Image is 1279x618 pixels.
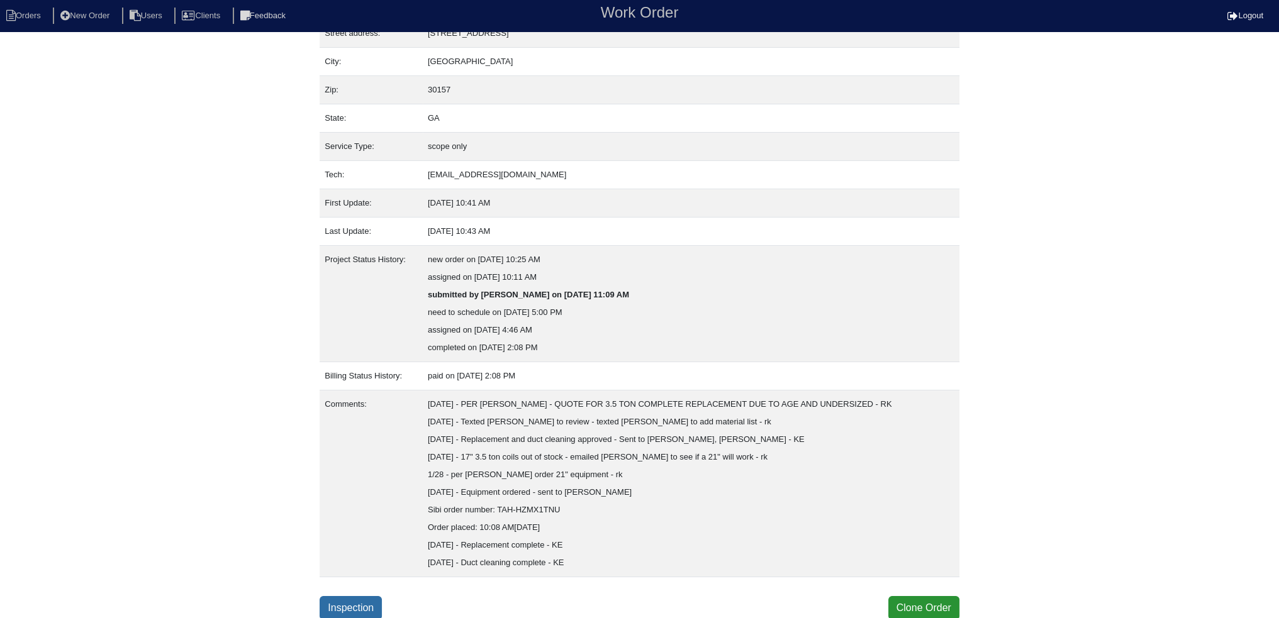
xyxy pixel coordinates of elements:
td: State: [320,104,423,133]
td: [DATE] 10:41 AM [423,189,959,218]
td: Last Update: [320,218,423,246]
td: Billing Status History: [320,362,423,390]
td: Street address: [320,19,423,48]
td: Tech: [320,161,423,189]
div: need to schedule on [DATE] 5:00 PM [428,304,954,321]
li: New Order [53,8,120,25]
td: [DATE] 10:43 AM [423,218,959,246]
div: assigned on [DATE] 4:46 AM [428,321,954,339]
li: Users [122,8,172,25]
li: Feedback [233,8,296,25]
td: City: [320,48,423,76]
td: [STREET_ADDRESS] [423,19,959,48]
td: [GEOGRAPHIC_DATA] [423,48,959,76]
td: Zip: [320,76,423,104]
td: Service Type: [320,133,423,161]
td: Comments: [320,390,423,577]
a: Clients [174,11,230,20]
td: 30157 [423,76,959,104]
li: Clients [174,8,230,25]
div: submitted by [PERSON_NAME] on [DATE] 11:09 AM [428,286,954,304]
td: First Update: [320,189,423,218]
td: [DATE] - PER [PERSON_NAME] - QUOTE FOR 3.5 TON COMPLETE REPLACEMENT DUE TO AGE AND UNDERSIZED - R... [423,390,959,577]
div: completed on [DATE] 2:08 PM [428,339,954,356]
a: Users [122,11,172,20]
td: Project Status History: [320,246,423,362]
td: [EMAIL_ADDRESS][DOMAIN_NAME] [423,161,959,189]
div: paid on [DATE] 2:08 PM [428,367,954,385]
td: scope only [423,133,959,161]
a: Logout [1227,11,1263,20]
div: assigned on [DATE] 10:11 AM [428,268,954,286]
td: GA [423,104,959,133]
a: New Order [53,11,120,20]
div: new order on [DATE] 10:25 AM [428,251,954,268]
